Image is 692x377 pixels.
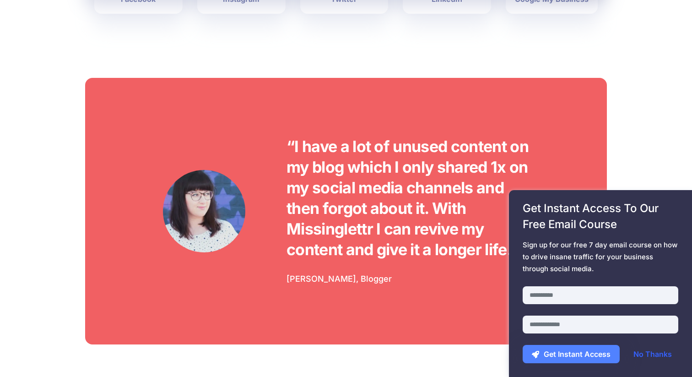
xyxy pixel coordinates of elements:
button: Get Instant Access [523,345,620,363]
img: Testimonial by Jeniffer Kosche [163,170,245,252]
span: [PERSON_NAME], Blogger [287,274,392,284]
p: “I have a lot of unused content on my blog which I only shared 1x on my social media channels and... [287,136,529,260]
span: Get Instant Access To Our Free Email Course [523,200,678,232]
a: No Thanks [624,345,681,363]
span: Sign up for our free 7 day email course on how to drive insane traffic for your business through ... [523,239,678,275]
